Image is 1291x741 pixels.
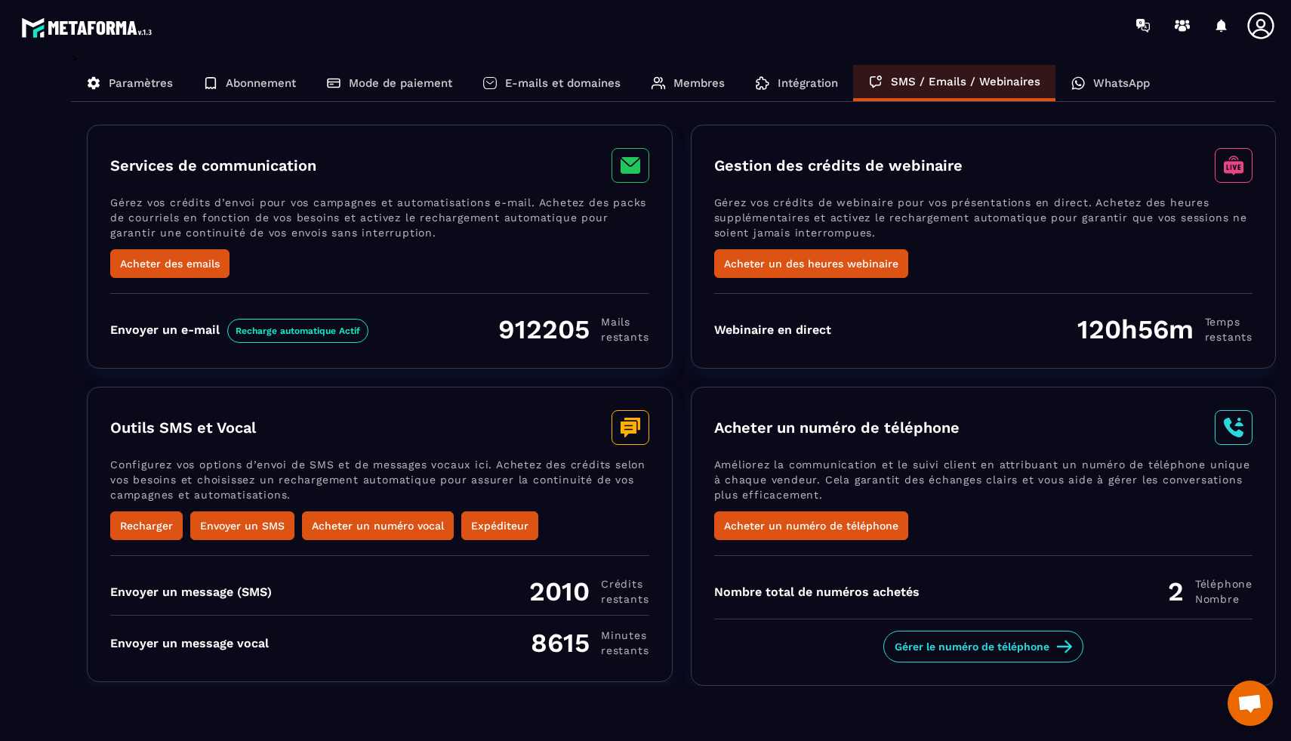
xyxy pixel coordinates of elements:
[714,156,963,174] h3: Gestion des crédits de webinaire
[110,585,272,599] div: Envoyer un message (SMS)
[531,627,649,659] div: 8615
[227,319,368,343] span: Recharge automatique Actif
[110,323,368,337] div: Envoyer un e-mail
[110,457,649,511] p: Configurez vos options d’envoi de SMS et de messages vocaux ici. Achetez des crédits selon vos be...
[601,329,649,344] span: restants
[714,323,831,337] div: Webinaire en direct
[714,511,908,540] button: Acheter un numéro de téléphone
[895,639,1049,654] span: Gérer le numéro de téléphone
[601,314,649,329] span: Mails
[110,156,316,174] h3: Services de communication
[601,576,649,591] span: Crédits
[601,628,649,643] span: minutes
[110,418,256,437] h3: Outils SMS et Vocal
[226,76,296,90] p: Abonnement
[714,195,1253,249] p: Gérez vos crédits de webinaire pour vos présentations en direct. Achetez des heures supplémentair...
[109,76,173,90] p: Paramètres
[71,51,1276,686] div: >
[714,249,908,278] button: Acheter un des heures webinaire
[110,249,230,278] button: Acheter des emails
[190,511,294,540] button: Envoyer un SMS
[505,76,621,90] p: E-mails et domaines
[778,76,838,90] p: Intégration
[1195,576,1252,591] span: Téléphone
[883,631,1083,662] button: Gérer le numéro de téléphone
[1168,576,1252,607] div: 2
[302,511,454,540] button: Acheter un numéro vocal
[673,76,725,90] p: Membres
[1205,329,1252,344] span: restants
[891,75,1040,88] p: SMS / Emails / Webinaires
[601,643,649,658] span: restants
[110,195,649,249] p: Gérez vos crédits d’envoi pour vos campagnes et automatisations e-mail. Achetez des packs de cour...
[1205,314,1252,329] span: Temps
[714,418,960,437] h3: Acheter un numéro de téléphone
[529,576,649,607] div: 2010
[349,76,452,90] p: Mode de paiement
[714,585,920,599] div: Nombre total de numéros achetés
[498,313,649,345] div: 912205
[1077,313,1252,345] div: 120h56m
[110,511,183,540] button: Recharger
[21,14,157,42] img: logo
[1228,681,1273,726] div: Ouvrir le chat
[1195,591,1252,607] span: Nombre
[714,457,1253,511] p: Améliorez la communication et le suivi client en attribuant un numéro de téléphone unique à chaqu...
[1093,76,1150,90] p: WhatsApp
[461,511,538,540] button: Expéditeur
[601,591,649,607] span: restants
[110,636,269,650] div: Envoyer un message vocal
